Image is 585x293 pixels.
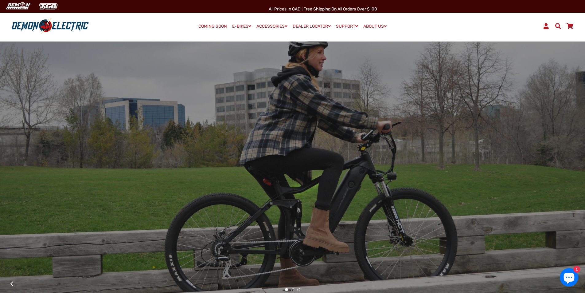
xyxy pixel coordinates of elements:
[230,22,253,31] a: E-BIKES
[9,18,91,34] img: Demon Electric logo
[269,6,377,12] span: All Prices in CAD | Free shipping on all orders over $100
[334,22,360,31] a: SUPPORT
[3,1,33,11] img: Demon Electric
[36,1,61,11] img: TGB Canada
[291,288,294,291] button: 2 of 3
[196,22,229,31] a: COMING SOON
[361,22,389,31] a: ABOUT US
[254,22,290,31] a: ACCESSORIES
[291,22,333,31] a: DEALER LOCATOR
[297,288,300,291] button: 3 of 3
[558,268,580,288] inbox-online-store-chat: Shopify online store chat
[285,288,288,291] button: 1 of 3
